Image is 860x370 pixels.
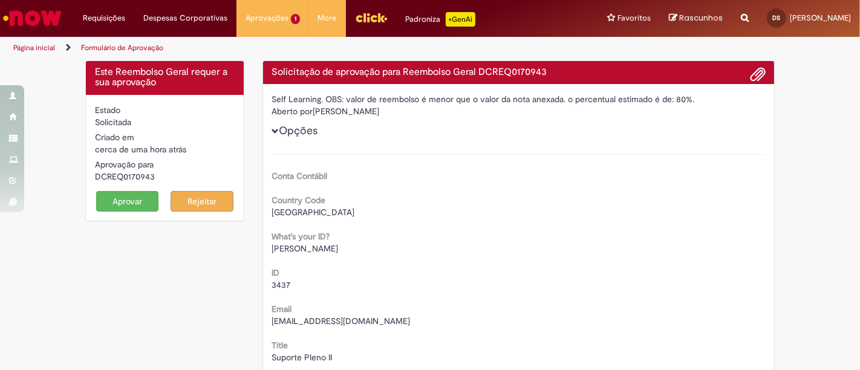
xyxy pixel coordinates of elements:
span: [PERSON_NAME] [272,243,339,254]
b: Title [272,340,288,351]
div: Solicitada [95,116,235,128]
h4: Solicitação de aprovação para Reembolso Geral DCREQ0170943 [272,67,766,78]
div: 29/09/2025 15:56:41 [95,143,235,155]
h4: Este Reembolso Geral requer a sua aprovação [95,67,235,88]
span: Suporte Pleno II [272,352,333,363]
img: click_logo_yellow_360x200.png [355,8,388,27]
span: Aprovações [246,12,288,24]
button: Aprovar [96,191,159,212]
span: [PERSON_NAME] [790,13,851,23]
a: Formulário de Aprovação [81,43,163,53]
b: Country Code [272,195,326,206]
div: DCREQ0170943 [95,170,235,183]
ul: Trilhas de página [9,37,564,59]
a: Página inicial [13,43,55,53]
span: DS [773,14,781,22]
label: Aberto por [272,105,313,117]
span: Favoritos [617,12,651,24]
b: ID [272,267,280,278]
span: Requisições [83,12,125,24]
span: 1 [291,14,300,24]
b: What's your ID? [272,231,330,242]
img: ServiceNow [1,6,64,30]
span: [GEOGRAPHIC_DATA] [272,207,355,218]
span: Despesas Corporativas [143,12,227,24]
div: [PERSON_NAME] [272,105,766,120]
a: Rascunhos [669,13,723,24]
div: Self Learning. OBS: valor de reembolso é menor que o valor da nota anexada. o percentual estimado... [272,93,766,105]
p: +GenAi [446,12,475,27]
b: Email [272,303,292,314]
button: Rejeitar [171,191,233,212]
span: cerca de uma hora atrás [95,144,186,155]
label: Estado [95,104,120,116]
span: More [318,12,337,24]
div: Padroniza [406,12,475,27]
span: 3437 [272,279,291,290]
label: Aprovação para [95,158,154,170]
label: Criado em [95,131,134,143]
span: Rascunhos [679,12,723,24]
time: 29/09/2025 15:56:41 [95,144,186,155]
b: Conta Contábil [272,170,328,181]
span: [EMAIL_ADDRESS][DOMAIN_NAME] [272,316,411,326]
